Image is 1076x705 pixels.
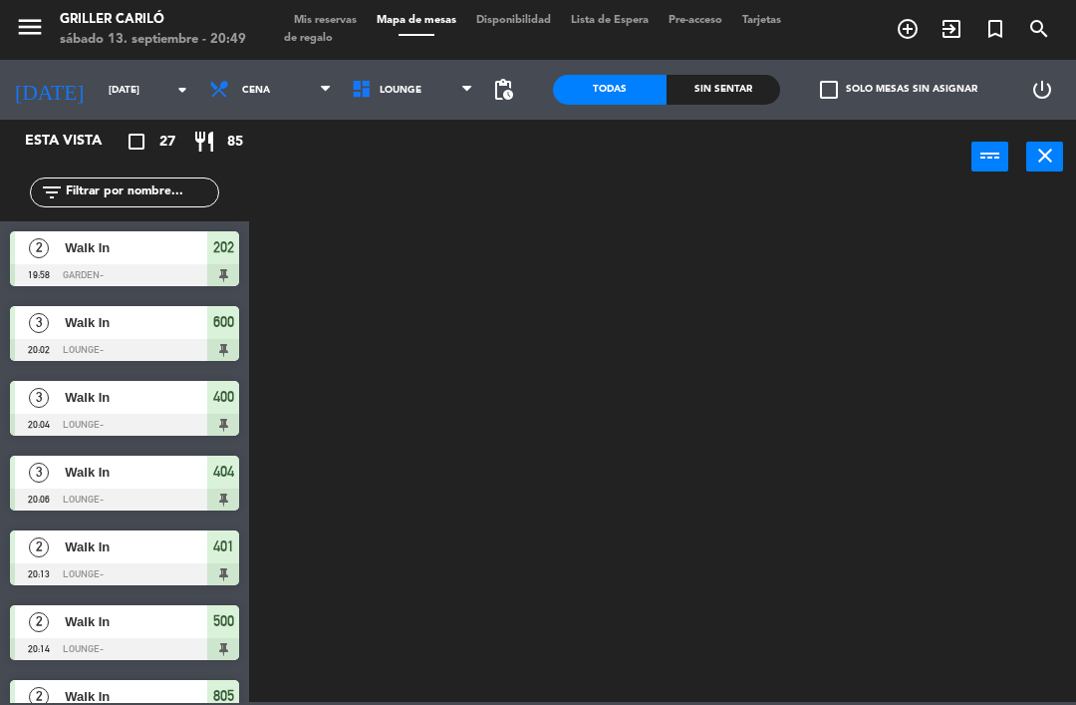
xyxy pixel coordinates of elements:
[213,534,234,558] span: 401
[930,12,973,46] span: WALK IN
[60,10,246,30] div: Griller Cariló
[971,142,1008,172] button: power_input
[29,537,49,557] span: 2
[213,310,234,334] span: 600
[65,387,207,408] span: Walk In
[65,536,207,557] span: Walk In
[125,130,148,154] i: crop_square
[29,463,49,483] span: 3
[886,12,930,46] span: RESERVAR MESA
[380,85,421,96] span: LOUNGE
[213,385,234,409] span: 400
[983,17,1007,41] i: turned_in_not
[170,78,194,102] i: arrow_drop_down
[561,15,659,26] span: Lista de Espera
[1033,144,1057,168] i: close
[60,30,246,50] div: sábado 13. septiembre - 20:49
[367,15,466,26] span: Mapa de mesas
[973,12,1017,46] span: Reserva especial
[820,81,838,99] span: check_box_outline_blank
[284,15,367,26] span: Mis reservas
[40,180,64,204] i: filter_list
[820,81,977,99] label: Solo mesas sin asignar
[213,460,234,484] span: 404
[15,12,45,49] button: menu
[15,12,45,42] i: menu
[1026,142,1063,172] button: close
[29,313,49,333] span: 3
[65,237,207,258] span: Walk In
[29,388,49,408] span: 3
[1027,17,1051,41] i: search
[65,462,207,483] span: Walk In
[659,15,732,26] span: Pre-acceso
[978,144,1002,168] i: power_input
[553,75,667,105] div: Todas
[192,130,216,154] i: restaurant
[65,611,207,632] span: Walk In
[242,85,270,96] span: Cena
[29,612,49,632] span: 2
[159,131,175,154] span: 27
[64,181,218,203] input: Filtrar por nombre...
[1030,78,1054,102] i: power_settings_new
[10,130,143,154] div: Esta vista
[1017,12,1061,46] span: BUSCAR
[466,15,561,26] span: Disponibilidad
[940,17,963,41] i: exit_to_app
[667,75,780,105] div: Sin sentar
[227,131,243,154] span: 85
[65,312,207,333] span: Walk In
[29,238,49,258] span: 2
[213,609,234,633] span: 500
[491,78,515,102] span: pending_actions
[213,235,234,259] span: 202
[896,17,920,41] i: add_circle_outline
